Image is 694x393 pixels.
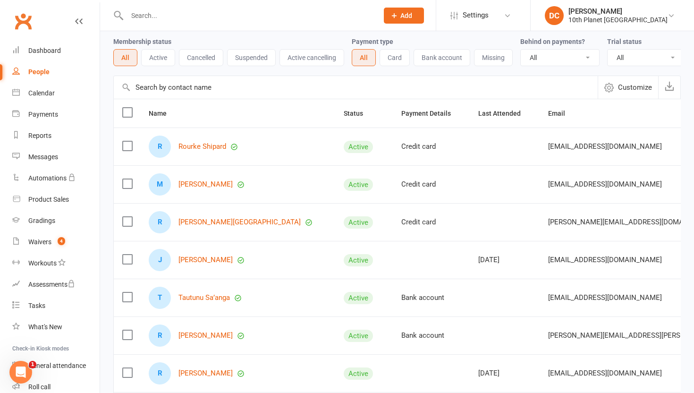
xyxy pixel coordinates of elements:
a: People [12,61,100,83]
div: Bank account [401,294,461,302]
button: Payment Details [401,108,461,119]
div: People [28,68,50,76]
div: Tautunu [149,287,171,309]
button: Card [380,49,410,66]
div: Reece [149,211,171,233]
div: Jay [149,249,171,271]
a: General attendance kiosk mode [12,355,100,376]
a: [PERSON_NAME] [178,256,233,264]
span: 1 [29,361,36,368]
div: Active [344,179,373,191]
a: Tasks [12,295,100,316]
button: Missing [474,49,513,66]
div: Calendar [28,89,55,97]
span: [EMAIL_ADDRESS][DOMAIN_NAME] [548,137,662,155]
div: Reports [28,132,51,139]
a: Messages [12,146,100,168]
button: Active [141,49,175,66]
span: [EMAIL_ADDRESS][DOMAIN_NAME] [548,251,662,269]
a: Workouts [12,253,100,274]
span: [EMAIL_ADDRESS][DOMAIN_NAME] [548,175,662,193]
span: Email [548,110,576,117]
button: Customize [598,76,658,99]
span: Name [149,110,177,117]
span: Add [400,12,412,19]
a: Payments [12,104,100,125]
div: Roll call [28,383,51,391]
label: Membership status [113,38,171,45]
a: Waivers 4 [12,231,100,253]
button: Name [149,108,177,119]
button: Active cancelling [279,49,344,66]
a: [PERSON_NAME][GEOGRAPHIC_DATA] [178,218,301,226]
div: Regan [149,362,171,384]
button: Status [344,108,373,119]
a: [PERSON_NAME] [178,332,233,340]
button: Email [548,108,576,119]
div: Rourke [149,136,171,158]
div: Mitchell [149,173,171,196]
iframe: Intercom live chat [9,361,32,384]
a: Assessments [12,274,100,295]
a: [PERSON_NAME] [178,180,233,188]
span: 4 [58,237,65,245]
button: Bank account [414,49,470,66]
button: Add [384,8,424,24]
a: Product Sales [12,189,100,210]
a: Reports [12,125,100,146]
button: All [352,49,376,66]
div: [PERSON_NAME] [568,7,668,16]
span: Last Attended [478,110,531,117]
div: Waivers [28,238,51,246]
button: Last Attended [478,108,531,119]
div: Bank account [401,332,461,340]
span: Customize [618,82,652,93]
a: Automations [12,168,100,189]
div: Payments [28,111,58,118]
button: All [113,49,137,66]
div: Credit card [401,143,461,151]
div: DC [545,6,564,25]
button: Suspended [227,49,276,66]
div: Active [344,141,373,153]
div: Workouts [28,259,57,267]
div: Active [344,367,373,380]
label: Behind on payments? [520,38,585,45]
label: Payment type [352,38,393,45]
div: Tasks [28,302,45,309]
div: General attendance [28,362,86,369]
div: Messages [28,153,58,161]
div: Credit card [401,180,461,188]
div: Active [344,216,373,229]
div: Ramon [149,325,171,347]
div: [DATE] [478,369,531,377]
input: Search... [124,9,372,22]
a: What's New [12,316,100,338]
a: Clubworx [11,9,35,33]
a: Dashboard [12,40,100,61]
label: Trial status [607,38,642,45]
a: Gradings [12,210,100,231]
a: Calendar [12,83,100,104]
div: 10th Planet [GEOGRAPHIC_DATA] [568,16,668,24]
div: Gradings [28,217,55,224]
span: [EMAIL_ADDRESS][DOMAIN_NAME] [548,364,662,382]
div: Active [344,330,373,342]
div: Dashboard [28,47,61,54]
div: [DATE] [478,256,531,264]
span: Payment Details [401,110,461,117]
div: Active [344,254,373,266]
div: Product Sales [28,196,69,203]
div: What's New [28,323,62,331]
a: [PERSON_NAME] [178,369,233,377]
div: Assessments [28,281,75,288]
input: Search by contact name [114,76,598,99]
button: Cancelled [179,49,223,66]
span: Settings [463,5,489,26]
div: Automations [28,174,67,182]
div: Credit card [401,218,461,226]
span: Status [344,110,373,117]
a: Rourke Shipard [178,143,226,151]
div: Active [344,292,373,304]
span: [EMAIL_ADDRESS][DOMAIN_NAME] [548,289,662,307]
